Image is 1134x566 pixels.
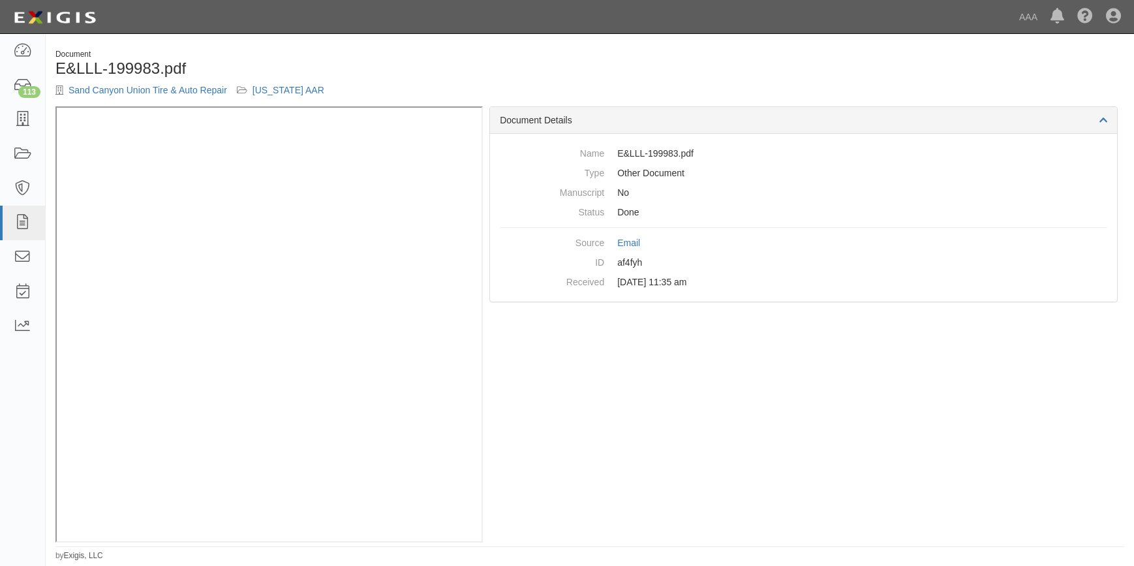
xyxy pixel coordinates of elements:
[500,202,604,219] dt: Status
[500,183,604,199] dt: Manuscript
[500,253,1107,272] dd: af4fyh
[55,550,103,561] small: by
[500,233,604,249] dt: Source
[18,86,40,98] div: 113
[490,107,1117,134] div: Document Details
[500,253,604,269] dt: ID
[500,163,1107,183] dd: Other Document
[1077,9,1093,25] i: Help Center - Complianz
[500,272,604,289] dt: Received
[500,144,604,160] dt: Name
[55,49,580,60] div: Document
[10,6,100,29] img: logo-5460c22ac91f19d4615b14bd174203de0afe785f0fc80cf4dbbc73dc1793850b.png
[253,85,324,95] a: [US_STATE] AAR
[69,85,227,95] a: Sand Canyon Union Tire & Auto Repair
[500,144,1107,163] dd: E&LLL-199983.pdf
[500,163,604,180] dt: Type
[500,202,1107,222] dd: Done
[1013,4,1044,30] a: AAA
[500,183,1107,202] dd: No
[55,60,580,77] h1: E&LLL-199983.pdf
[64,551,103,560] a: Exigis, LLC
[617,238,640,248] a: Email
[500,272,1107,292] dd: [DATE] 11:35 am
